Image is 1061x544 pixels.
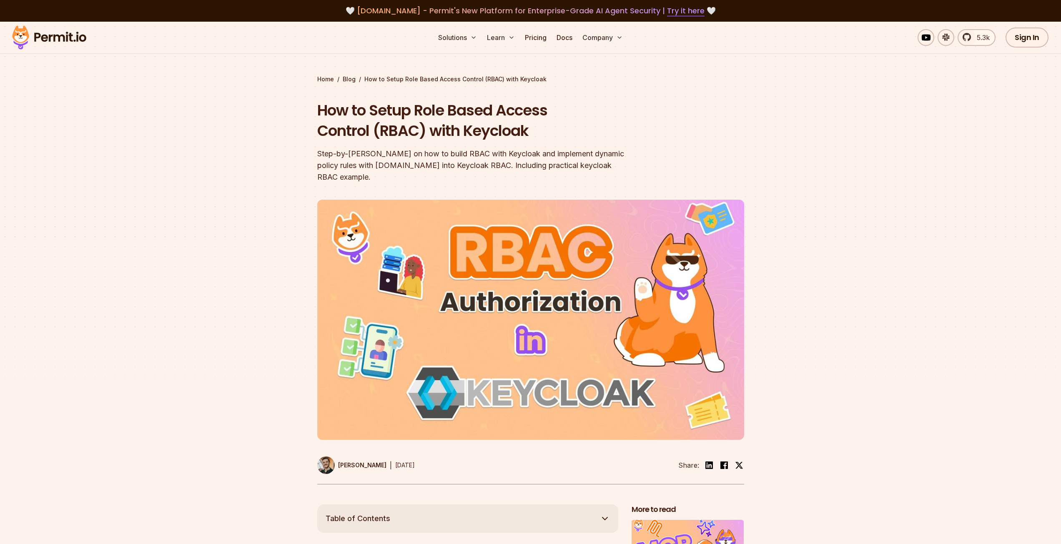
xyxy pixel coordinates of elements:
[667,5,705,16] a: Try it here
[484,29,518,46] button: Learn
[579,29,626,46] button: Company
[958,29,996,46] a: 5.3k
[317,200,744,440] img: How to Setup Role Based Access Control (RBAC) with Keycloak
[20,5,1041,17] div: 🤍 🤍
[435,29,480,46] button: Solutions
[326,513,390,524] span: Table of Contents
[1006,28,1048,48] a: Sign In
[317,456,335,474] img: Daniel Bass
[317,456,386,474] a: [PERSON_NAME]
[8,23,90,52] img: Permit logo
[522,29,550,46] a: Pricing
[735,461,743,469] img: twitter
[317,504,618,533] button: Table of Contents
[632,504,744,515] h2: More to read
[317,100,637,141] h1: How to Setup Role Based Access Control (RBAC) with Keycloak
[317,148,637,183] div: Step-by-[PERSON_NAME] on how to build RBAC with Keycloak and implement dynamic policy rules with ...
[395,461,415,469] time: [DATE]
[338,461,386,469] p: [PERSON_NAME]
[553,29,576,46] a: Docs
[357,5,705,16] span: [DOMAIN_NAME] - Permit's New Platform for Enterprise-Grade AI Agent Security |
[704,460,714,470] img: linkedin
[719,460,729,470] img: facebook
[678,460,699,470] li: Share:
[343,75,356,83] a: Blog
[390,460,392,470] div: |
[317,75,334,83] a: Home
[972,33,990,43] span: 5.3k
[317,75,744,83] div: / /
